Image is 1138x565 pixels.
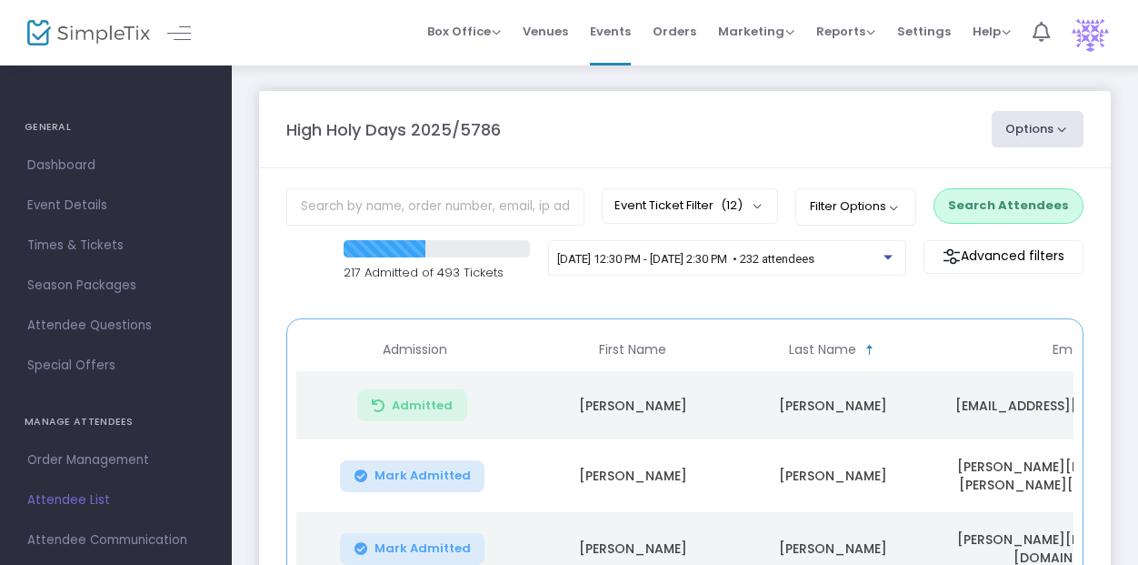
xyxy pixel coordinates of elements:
[27,529,205,552] span: Attendee Communication
[943,247,961,266] img: filter
[557,252,814,266] span: [DATE] 12:30 PM - [DATE] 2:30 PM • 232 attendees
[27,449,205,472] span: Order Management
[25,109,207,146] h4: GENERAL
[733,371,933,439] td: [PERSON_NAME]
[27,314,205,338] span: Attendee Questions
[718,23,794,40] span: Marketing
[27,234,205,257] span: Times & Tickets
[533,371,733,439] td: [PERSON_NAME]
[25,404,207,440] h4: MANAGE ATTENDEES
[392,399,453,413] span: Admitted
[374,541,471,556] span: Mark Admitted
[523,8,568,55] span: Venues
[789,342,856,358] span: Last Name
[27,154,205,177] span: Dashboard
[383,342,447,358] span: Admission
[863,343,877,358] span: Sortable
[816,23,875,40] span: Reports
[897,8,951,55] span: Settings
[340,533,485,565] button: Mark Admitted
[286,188,584,226] input: Search by name, order number, email, ip address
[973,23,1011,40] span: Help
[599,342,666,358] span: First Name
[590,8,631,55] span: Events
[357,389,467,421] button: Admitted
[27,274,205,298] span: Season Packages
[721,198,743,213] span: (12)
[427,23,501,40] span: Box Office
[344,264,530,282] p: 217 Admitted of 493 Tickets
[27,194,205,217] span: Event Details
[1053,342,1086,358] span: Email
[374,469,471,483] span: Mark Admitted
[933,188,1083,223] button: Search Attendees
[340,460,485,492] button: Mark Admitted
[653,8,696,55] span: Orders
[992,111,1084,147] button: Options
[602,188,778,223] button: Event Ticket Filter(12)
[27,354,205,378] span: Special Offers
[923,240,1083,274] m-button: Advanced filters
[286,117,501,142] m-panel-title: High Holy Days 2025/5786
[27,489,205,512] span: Attendee List
[795,188,916,225] button: Filter Options
[733,439,933,512] td: [PERSON_NAME]
[533,439,733,512] td: [PERSON_NAME]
